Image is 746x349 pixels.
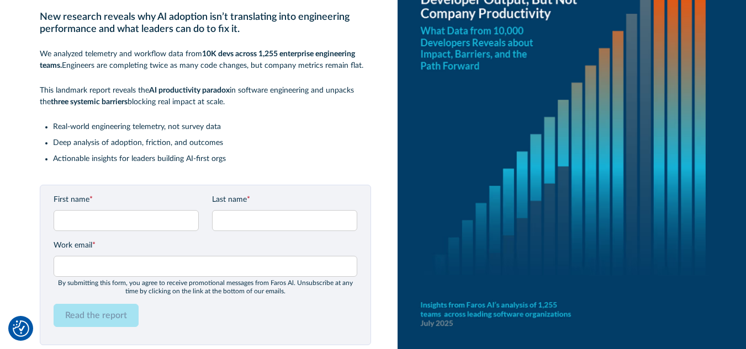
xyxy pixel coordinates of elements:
label: First name [54,194,199,206]
img: Revisit consent button [13,320,29,337]
h2: New research reveals why AI adoption isn’t translating into engineering performance and what lead... [40,12,371,35]
div: By submitting this form, you agree to receive promotional messages from Faros Al. Unsubscribe at ... [54,279,357,295]
strong: three systemic barriers [51,98,128,106]
p: This landmark report reveals the in software engineering and unpacks the blocking real impact at ... [40,85,371,108]
li: Actionable insights for leaders building AI-first orgs [53,153,371,165]
li: Deep analysis of adoption, friction, and outcomes [53,137,371,149]
label: Work email [54,240,357,251]
strong: 10K devs across 1,255 enterprise engineering teams. [40,50,355,69]
form: Email Form [54,194,357,336]
button: Cookie Settings [13,320,29,337]
li: Real-world engineering telemetry, not survey data [53,121,371,133]
label: Last name [212,194,357,206]
p: We analyzed telemetry and workflow data from Engineers are completing twice as many code changes,... [40,49,371,72]
input: Read the report [54,304,139,327]
strong: AI productivity paradox [149,87,230,94]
